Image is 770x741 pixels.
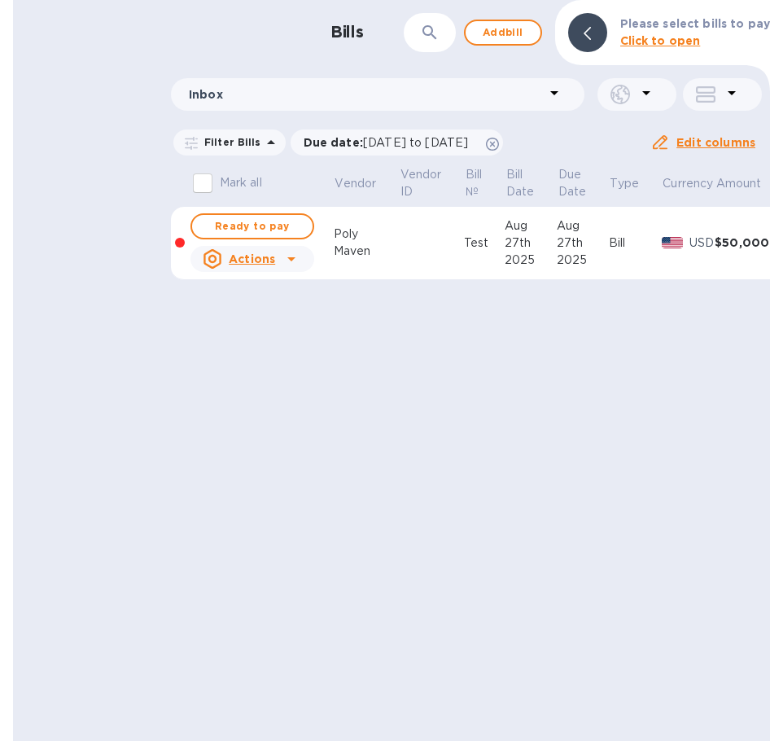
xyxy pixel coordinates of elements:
div: Due date:[DATE] to [DATE] [291,129,504,156]
p: Due Date [558,166,587,200]
span: Bill Date [506,166,556,200]
div: Aug [505,217,557,235]
div: Bill [609,235,662,252]
p: Amount [716,175,762,192]
p: Currency [663,175,713,192]
span: Vendor [335,175,397,192]
div: 2025 [557,252,609,269]
div: Maven [334,243,399,260]
p: Vendor ID [400,166,442,200]
p: Filter Bills [198,135,261,149]
div: Test [464,235,505,252]
div: 27th [505,235,557,252]
h1: Bills [330,23,363,42]
img: USD [662,237,684,248]
b: Click to open [620,34,701,47]
div: 27th [557,235,609,252]
span: Add bill [479,23,527,42]
div: Aug [557,217,609,235]
span: Ready to pay [205,217,300,236]
span: Due Date [558,166,608,200]
div: 2025 [505,252,557,269]
span: Bill № [466,166,504,200]
p: Due date : [304,134,477,151]
p: Bill Date [506,166,535,200]
p: Type [610,175,639,192]
span: Type [610,175,660,192]
span: Vendor ID [400,166,463,200]
u: Actions [229,252,275,265]
button: Addbill [464,20,542,46]
p: Mark all [220,174,262,191]
div: Poly [334,226,399,243]
span: [DATE] to [DATE] [363,136,468,149]
u: Edit columns [676,136,755,149]
p: Bill № [466,166,483,200]
p: USD [689,235,715,252]
p: Vendor [335,175,376,192]
button: Ready to pay [190,213,314,239]
p: Inbox [189,86,545,103]
b: Please select bills to pay [620,17,770,30]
